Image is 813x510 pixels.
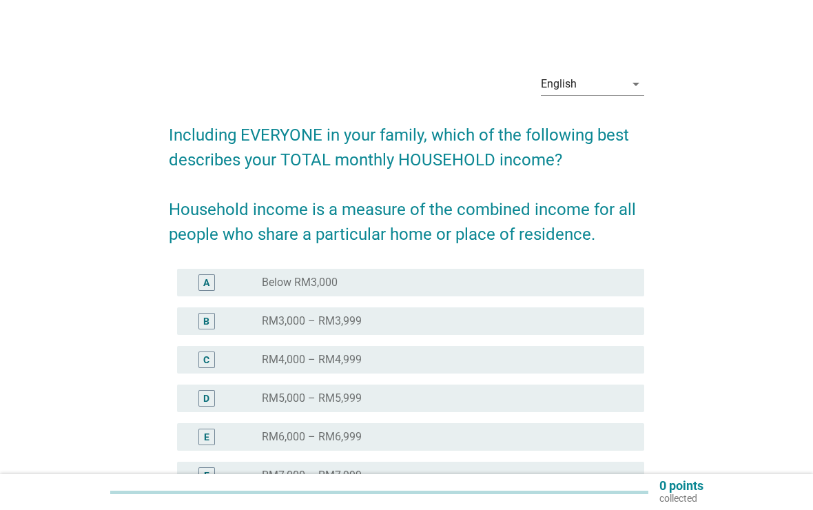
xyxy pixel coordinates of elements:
[262,391,362,405] label: RM5,000 – RM5,999
[203,276,209,290] div: A
[659,492,703,504] p: collected
[203,314,209,329] div: B
[262,353,362,367] label: RM4,000 – RM4,999
[262,430,362,444] label: RM6,000 – RM6,999
[541,78,577,90] div: English
[262,276,338,289] label: Below RM3,000
[262,469,362,482] label: RM7,000 – RM7,999
[203,353,209,367] div: C
[659,480,703,492] p: 0 points
[204,430,209,445] div: E
[203,391,209,406] div: D
[169,109,645,247] h2: Including EVERYONE in your family, which of the following best describes your TOTAL monthly HOUSE...
[262,314,362,328] label: RM3,000 – RM3,999
[628,76,644,92] i: arrow_drop_down
[204,469,209,483] div: F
